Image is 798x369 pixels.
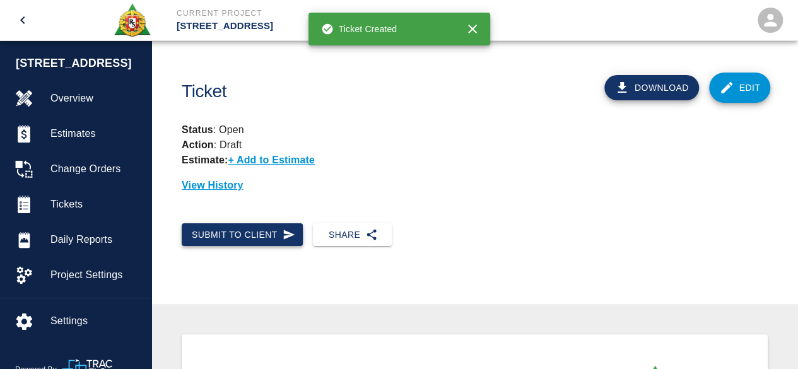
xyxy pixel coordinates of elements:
p: : Draft [182,139,242,150]
button: open drawer [8,5,38,35]
h1: Ticket [182,81,519,102]
span: Change Orders [50,161,141,177]
span: Overview [50,91,141,106]
p: View History [182,178,768,193]
span: Project Settings [50,267,141,283]
span: Estimates [50,126,141,141]
button: Share [313,223,392,247]
button: Submit to Client [182,223,303,247]
button: Download [604,75,699,100]
div: Ticket Created [321,18,397,40]
span: Daily Reports [50,232,141,247]
p: : Open [182,122,768,138]
span: Settings [50,313,141,329]
p: [STREET_ADDRESS] [177,19,467,33]
iframe: Chat Widget [735,308,798,369]
span: [STREET_ADDRESS] [16,55,144,72]
p: + Add to Estimate [228,155,315,165]
a: Edit [709,73,771,103]
strong: Estimate: [182,155,228,165]
img: Roger & Sons Concrete [113,3,151,38]
strong: Status [182,124,213,135]
strong: Action [182,139,214,150]
span: Tickets [50,197,141,212]
p: Current Project [177,8,467,19]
